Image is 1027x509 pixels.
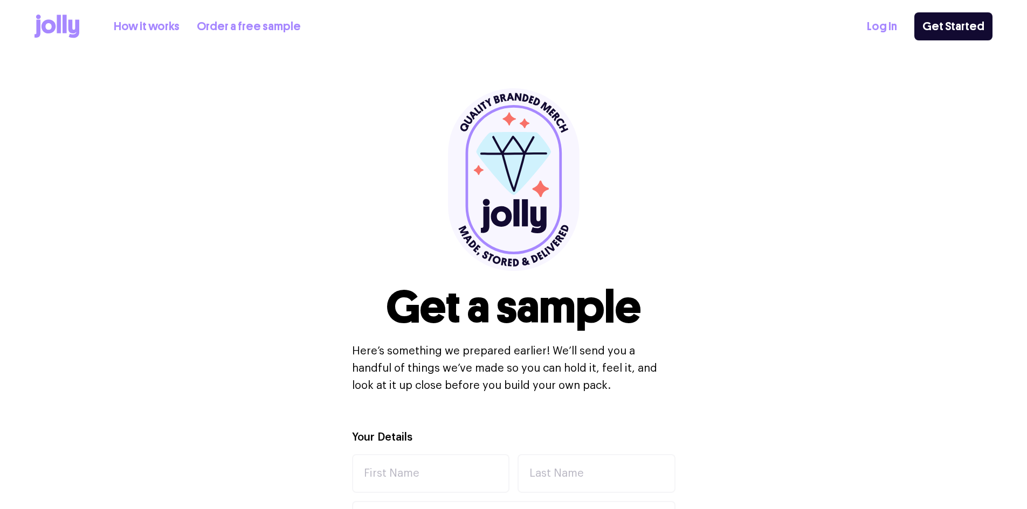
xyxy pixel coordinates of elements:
p: Here’s something we prepared earlier! We’ll send you a handful of things we’ve made so you can ho... [352,343,676,394]
a: Get Started [914,12,992,40]
a: Log In [867,18,897,36]
label: Your Details [352,430,412,445]
a: Order a free sample [197,18,301,36]
h1: Get a sample [386,284,641,330]
a: How it works [114,18,180,36]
